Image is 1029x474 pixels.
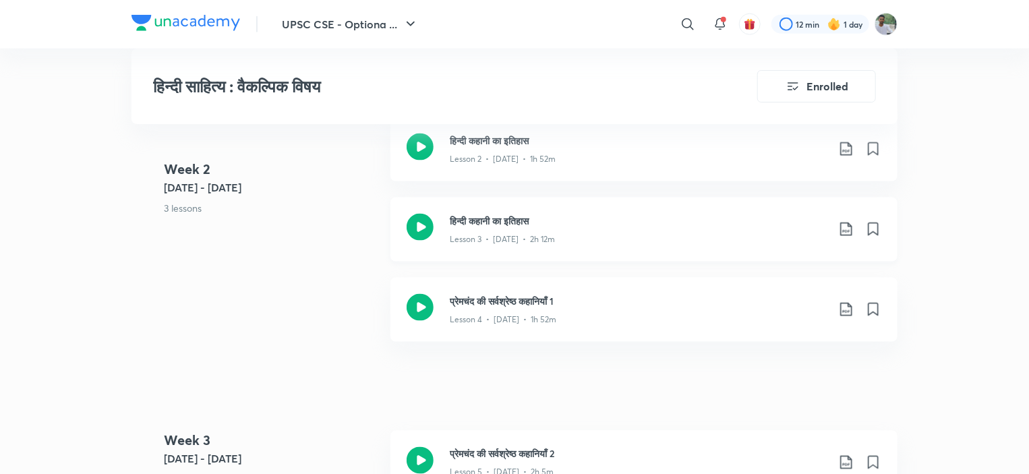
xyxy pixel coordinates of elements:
[390,198,898,278] a: हिन्दी कहानी का इतिहासLesson 3 • [DATE] • 2h 12m
[153,77,681,96] h3: हिन्दी साहित्य : वैकल्पिक विषय
[164,451,380,467] h5: [DATE] - [DATE]
[131,15,240,31] img: Company Logo
[450,214,827,228] h3: हिन्दी कहानी का इतिहास
[827,18,841,31] img: streak
[164,158,380,179] h4: Week 2
[744,18,756,30] img: avatar
[274,11,427,38] button: UPSC CSE - Optiona ...
[450,153,556,165] p: Lesson 2 • [DATE] • 1h 52m
[131,15,240,34] a: Company Logo
[390,117,898,198] a: हिन्दी कहानी का इतिहासLesson 2 • [DATE] • 1h 52m
[450,134,827,148] h3: हिन्दी कहानी का इतिहास
[450,447,827,461] h3: प्रेमचंद की सर्वश्रेष्ठ कहानियाँ 2
[164,200,380,214] p: 3 lessons
[450,314,556,326] p: Lesson 4 • [DATE] • 1h 52m
[164,179,380,195] h5: [DATE] - [DATE]
[164,431,380,451] h4: Week 3
[739,13,761,35] button: avatar
[450,233,555,245] p: Lesson 3 • [DATE] • 2h 12m
[875,13,898,36] img: iSmart Roshan
[450,294,827,308] h3: प्रेमचंद की सर्वश्रेष्ठ कहानियाँ 1
[390,278,898,358] a: प्रेमचंद की सर्वश्रेष्ठ कहानियाँ 1Lesson 4 • [DATE] • 1h 52m
[757,70,876,102] button: Enrolled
